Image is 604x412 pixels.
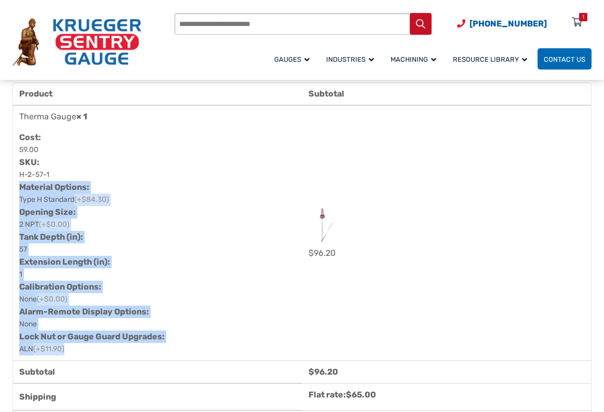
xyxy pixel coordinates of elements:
[33,345,64,353] span: (+$11.90)
[302,83,592,105] th: Subtotal
[37,295,68,304] span: (+$0.00)
[453,56,527,63] span: Resource Library
[19,231,294,243] dt: Tank Depth (in):
[13,83,302,105] th: Product
[274,56,310,63] span: Gauges
[19,331,294,343] dt: Lock Nut or Gauge Guard Upgrades:
[76,112,87,121] strong: × 1
[19,256,294,268] dt: Extension Length (in):
[19,318,37,331] p: None
[582,13,584,21] div: 1
[308,248,314,258] span: $
[19,293,68,306] p: None
[19,206,294,218] dt: Opening Size:
[19,156,294,169] dt: SKU:
[13,383,302,410] th: Shipping
[326,56,374,63] span: Industries
[74,195,109,204] span: (+$84.30)
[308,367,338,377] bdi: 96.20
[19,194,109,206] p: Type H Standard
[308,207,345,243] img: Therma Gauge
[19,343,64,355] p: ALN
[544,56,585,63] span: Contact Us
[447,47,538,71] a: Resource Library
[19,306,294,318] dt: Alarm-Remote Display Options:
[19,169,49,181] p: H-2-57-1
[384,47,447,71] a: Machining
[19,268,22,281] p: 1
[391,56,436,63] span: Machining
[19,218,70,231] p: 2 NPT
[268,47,320,71] a: Gauges
[13,361,302,383] th: Subtotal
[308,367,314,377] span: $
[538,48,592,70] a: Contact Us
[19,131,294,144] dt: Cost:
[13,105,302,361] td: Therma Gauge
[308,390,376,400] label: Flat rate:
[469,19,547,29] span: [PHONE_NUMBER]
[19,281,294,293] dt: Calibration Options:
[19,243,27,256] p: 57
[346,390,376,400] bdi: 65.00
[12,18,141,66] img: Krueger Sentry Gauge
[320,47,384,71] a: Industries
[346,390,352,400] span: $
[308,248,335,258] bdi: 96.20
[19,181,294,194] dt: Material Options:
[39,220,70,229] span: (+$0.00)
[19,144,38,156] p: 59.00
[457,17,547,30] a: Phone Number (920) 434-8860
